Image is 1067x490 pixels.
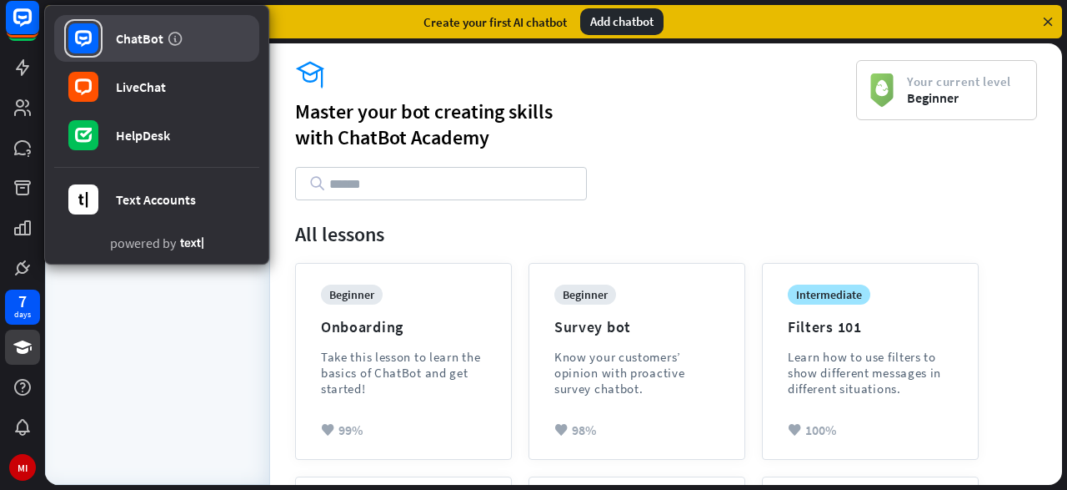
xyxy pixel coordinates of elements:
div: Add chatbot [580,8,664,35]
div: Onboarding [321,317,403,336]
a: 7 days [5,290,40,325]
div: beginner [321,285,383,305]
i: heart [321,424,334,437]
div: Filters 101 [788,317,862,336]
span: Your current level [907,73,1011,89]
div: Master your bot creating skills with ChatBot Academy [295,99,856,150]
span: 100% [805,422,836,438]
i: heart [788,424,801,437]
div: intermediate [788,285,870,305]
div: days [14,309,31,321]
span: 98% [572,422,596,438]
div: MI [9,454,36,481]
div: Learn how to use filters to show different messages in different situations. [788,349,953,397]
i: heart [554,424,568,437]
i: academy [295,60,856,90]
div: Create your first AI chatbot [423,14,567,30]
div: Take this lesson to learn the basics of ChatBot and get started! [321,349,486,397]
div: Survey bot [554,317,631,336]
div: beginner [554,285,616,305]
span: Beginner [907,89,1011,106]
span: 99% [338,422,363,438]
div: All lessons [295,221,1037,247]
button: Open LiveChat chat widget [13,7,63,57]
div: Know your customers’ opinion with proactive survey chatbot. [554,349,719,397]
div: 7 [18,294,27,309]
